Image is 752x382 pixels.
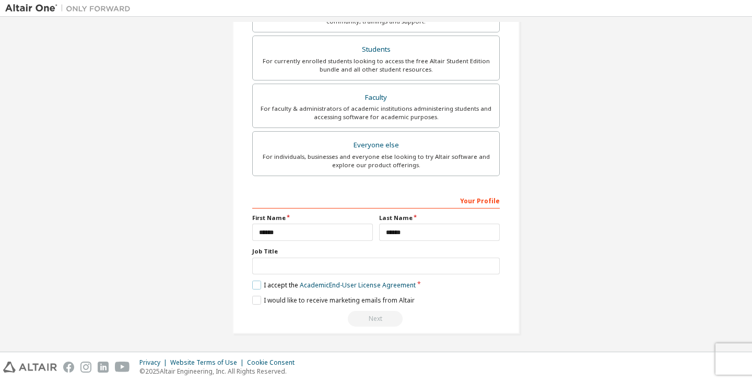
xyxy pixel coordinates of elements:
a: Academic End-User License Agreement [300,281,416,290]
div: For currently enrolled students looking to access the free Altair Student Edition bundle and all ... [259,57,493,74]
label: I accept the [252,281,416,290]
label: Last Name [379,214,500,222]
div: Cookie Consent [247,358,301,367]
label: Job Title [252,247,500,256]
label: I would like to receive marketing emails from Altair [252,296,415,305]
div: Faculty [259,90,493,105]
img: linkedin.svg [98,362,109,373]
div: Read and acccept EULA to continue [252,311,500,327]
p: © 2025 Altair Engineering, Inc. All Rights Reserved. [139,367,301,376]
div: Website Terms of Use [170,358,247,367]
div: Everyone else [259,138,493,153]
img: Altair One [5,3,136,14]
label: First Name [252,214,373,222]
div: Students [259,42,493,57]
img: instagram.svg [80,362,91,373]
div: For faculty & administrators of academic institutions administering students and accessing softwa... [259,105,493,121]
div: Your Profile [252,192,500,209]
div: For individuals, businesses and everyone else looking to try Altair software and explore our prod... [259,153,493,169]
img: youtube.svg [115,362,130,373]
img: facebook.svg [63,362,74,373]
div: Privacy [139,358,170,367]
img: altair_logo.svg [3,362,57,373]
